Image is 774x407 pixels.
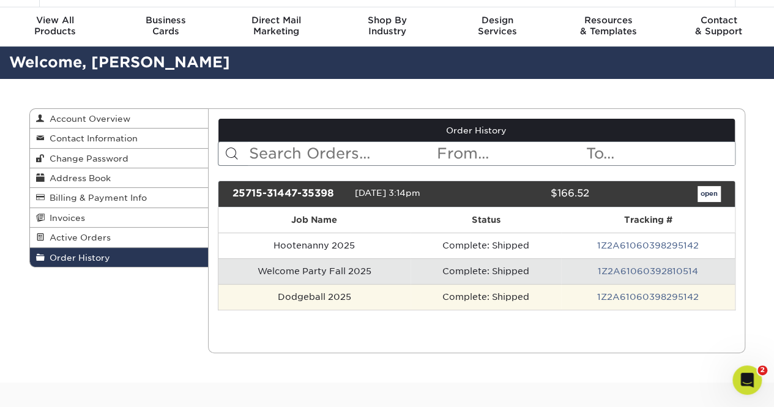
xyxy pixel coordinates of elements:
a: Contact Information [30,129,209,148]
span: Resources [553,15,664,26]
a: DesignServices [442,7,553,47]
span: Change Password [45,154,128,163]
span: Active Orders [45,233,111,242]
a: Order History [30,248,209,267]
a: 1Z2A61060398295142 [597,292,699,302]
div: $166.52 [467,186,598,202]
a: 1Z2A61060392810514 [598,266,698,276]
div: Cards [111,15,221,37]
td: Complete: Shipped [411,284,562,310]
a: Shop ByIndustry [332,7,442,47]
input: From... [436,142,585,165]
iframe: Intercom live chat [732,365,762,395]
a: Address Book [30,168,209,188]
td: Complete: Shipped [411,233,562,258]
span: Contact Information [45,133,138,143]
a: open [698,186,721,202]
span: Contact [663,15,774,26]
div: & Templates [553,15,664,37]
th: Tracking # [561,207,734,233]
span: 2 [757,365,767,375]
a: 1Z2A61060398295142 [597,241,699,250]
input: To... [585,142,734,165]
a: Order History [218,119,735,142]
span: [DATE] 3:14pm [354,188,420,198]
input: Search Orders... [248,142,436,165]
td: Hootenanny 2025 [218,233,411,258]
div: Services [442,15,553,37]
span: Business [111,15,221,26]
div: Industry [332,15,442,37]
a: Contact& Support [663,7,774,47]
a: Account Overview [30,109,209,129]
span: Address Book [45,173,111,183]
a: Invoices [30,208,209,228]
a: Direct MailMarketing [221,7,332,47]
span: Shop By [332,15,442,26]
span: Account Overview [45,114,130,124]
div: Marketing [221,15,332,37]
span: Billing & Payment Info [45,193,147,203]
a: Billing & Payment Info [30,188,209,207]
td: Welcome Party Fall 2025 [218,258,411,284]
td: Complete: Shipped [411,258,562,284]
div: 25715-31447-35398 [223,186,354,202]
th: Job Name [218,207,411,233]
a: BusinessCards [111,7,221,47]
a: Change Password [30,149,209,168]
a: Active Orders [30,228,209,247]
div: & Support [663,15,774,37]
a: Resources& Templates [553,7,664,47]
span: Design [442,15,553,26]
th: Status [411,207,562,233]
span: Order History [45,253,110,263]
span: Invoices [45,213,85,223]
td: Dodgeball 2025 [218,284,411,310]
span: Direct Mail [221,15,332,26]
